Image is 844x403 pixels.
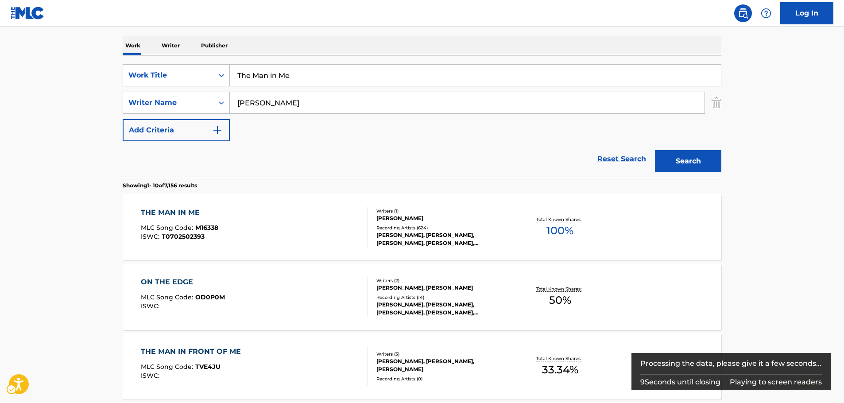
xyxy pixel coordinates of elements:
img: MLC Logo [11,7,45,19]
p: Publisher [198,36,230,55]
div: THE MAN IN ME [141,207,218,218]
div: Writers ( 2 ) [376,277,510,284]
span: MLC Song Code : [141,224,195,232]
span: ISWC : [141,372,162,380]
div: Recording Artists ( 14 ) [376,294,510,301]
p: Total Known Shares: [536,286,584,292]
div: [PERSON_NAME], [PERSON_NAME] [376,284,510,292]
img: Delete Criterion [712,92,721,114]
span: ISWC : [141,302,162,310]
span: M16338 [195,224,218,232]
button: Add Criteria [123,119,230,141]
span: TVE4JU [195,363,221,371]
div: Work Title [128,70,208,81]
span: ISWC : [141,232,162,240]
div: [PERSON_NAME], [PERSON_NAME], [PERSON_NAME], [PERSON_NAME], [PERSON_NAME], [PERSON_NAME] [376,231,510,247]
p: Work [123,36,143,55]
div: [PERSON_NAME] [376,214,510,222]
span: 50 % [549,292,571,308]
div: Writer Name [128,97,208,108]
p: Showing 1 - 10 of 7,156 results [123,182,197,190]
span: OD0P0M [195,293,225,301]
span: 33.34 % [542,362,578,378]
span: MLC Song Code : [141,293,195,301]
span: MLC Song Code : [141,363,195,371]
div: THE MAN IN FRONT OF ME [141,346,245,357]
p: Total Known Shares: [536,355,584,362]
div: Writers ( 3 ) [376,351,510,357]
div: Processing the data, please give it a few seconds... [640,353,822,374]
img: search [738,8,748,19]
button: Search [655,150,721,172]
a: Reset Search [593,149,650,169]
div: Recording Artists ( 624 ) [376,225,510,231]
a: THE MAN IN FRONT OF MEMLC Song Code:TVE4JUISWC:Writers (3)[PERSON_NAME], [PERSON_NAME], [PERSON_N... [123,333,721,399]
span: 9 [640,378,645,386]
div: Recording Artists ( 0 ) [376,376,510,382]
p: Writer [159,36,182,55]
input: Search... [230,65,721,86]
a: ON THE EDGEMLC Song Code:OD0P0MISWC:Writers (2)[PERSON_NAME], [PERSON_NAME]Recording Artists (14)... [123,263,721,330]
input: Search... [230,92,705,113]
span: T0702502393 [162,232,205,240]
div: ON THE EDGE [141,277,225,287]
a: Log In [780,2,833,24]
form: Search Form [123,64,721,177]
img: 9d2ae6d4665cec9f34b9.svg [212,125,223,136]
div: [PERSON_NAME], [PERSON_NAME], [PERSON_NAME], [PERSON_NAME], [PERSON_NAME] [376,301,510,317]
a: THE MAN IN MEMLC Song Code:M16338ISWC:T0702502393Writers (1)[PERSON_NAME]Recording Artists (624)[... [123,194,721,260]
span: 100 % [546,223,573,239]
div: [PERSON_NAME], [PERSON_NAME], [PERSON_NAME] [376,357,510,373]
div: Writers ( 1 ) [376,208,510,214]
img: help [761,8,771,19]
p: Total Known Shares: [536,216,584,223]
